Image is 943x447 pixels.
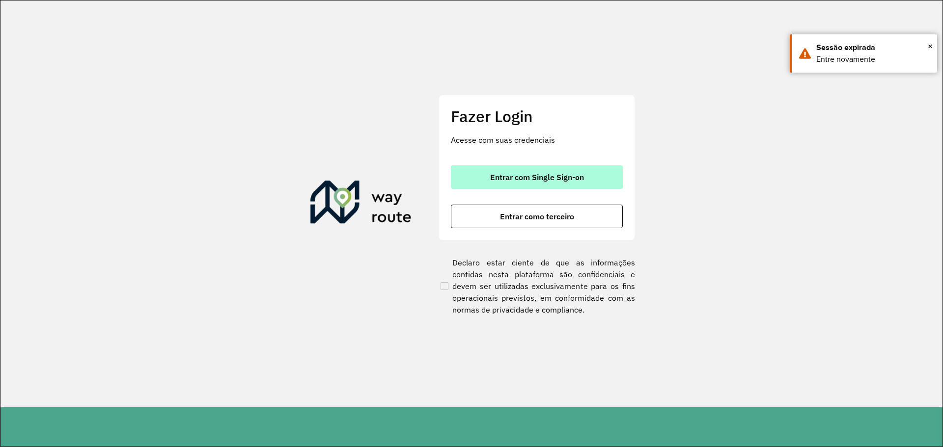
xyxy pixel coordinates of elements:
[451,134,623,146] p: Acesse com suas credenciais
[310,181,412,228] img: Roteirizador AmbevTech
[439,257,635,316] label: Declaro estar ciente de que as informações contidas nesta plataforma são confidenciais e devem se...
[816,42,930,53] div: Sessão expirada
[490,173,584,181] span: Entrar com Single Sign-on
[816,53,930,65] div: Entre novamente
[451,205,623,228] button: button
[451,107,623,126] h2: Fazer Login
[451,165,623,189] button: button
[500,212,574,220] span: Entrar como terceiro
[928,39,933,53] span: ×
[928,39,933,53] button: Close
